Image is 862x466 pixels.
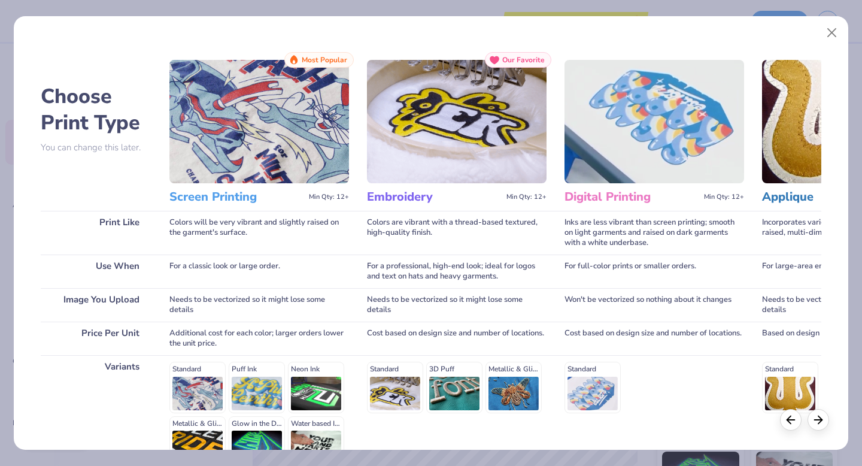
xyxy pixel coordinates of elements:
[367,189,502,205] h3: Embroidery
[41,255,151,288] div: Use When
[41,322,151,355] div: Price Per Unit
[169,255,349,288] div: For a classic look or large order.
[367,255,547,288] div: For a professional, high-end look; ideal for logos and text on hats and heavy garments.
[41,211,151,255] div: Print Like
[506,193,547,201] span: Min Qty: 12+
[564,211,744,255] div: Inks are less vibrant than screen printing; smooth on light garments and raised on dark garments ...
[41,143,151,153] p: You can change this later.
[169,60,349,183] img: Screen Printing
[564,322,744,355] div: Cost based on design size and number of locations.
[41,83,151,136] h2: Choose Print Type
[367,211,547,255] div: Colors are vibrant with a thread-based textured, high-quality finish.
[169,322,349,355] div: Additional cost for each color; larger orders lower the unit price.
[41,288,151,322] div: Image You Upload
[367,60,547,183] img: Embroidery
[564,189,699,205] h3: Digital Printing
[564,288,744,322] div: Won't be vectorized so nothing about it changes
[169,189,304,205] h3: Screen Printing
[169,288,349,322] div: Needs to be vectorized so it might lose some details
[302,56,347,64] span: Most Popular
[169,211,349,255] div: Colors will be very vibrant and slightly raised on the garment's surface.
[821,22,843,44] button: Close
[367,288,547,322] div: Needs to be vectorized so it might lose some details
[704,193,744,201] span: Min Qty: 12+
[564,60,744,183] img: Digital Printing
[502,56,545,64] span: Our Favorite
[367,322,547,355] div: Cost based on design size and number of locations.
[564,255,744,288] div: For full-color prints or smaller orders.
[309,193,349,201] span: Min Qty: 12+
